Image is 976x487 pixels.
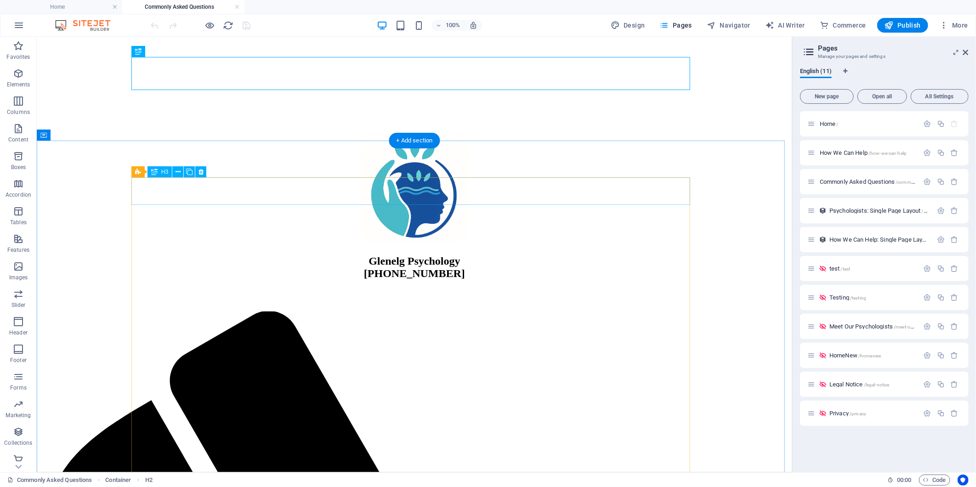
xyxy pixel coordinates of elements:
[864,382,890,387] span: /legal-notice
[11,301,26,309] p: Slider
[894,324,945,329] span: /meet-our-psychologists
[937,178,945,186] div: Duplicate
[937,149,945,157] div: Duplicate
[827,237,932,243] div: How We Can Help: Single Page Layout
[800,68,969,85] div: Language Tabs
[607,18,649,33] div: Design (Ctrl+Alt+Y)
[951,207,959,215] div: Remove
[923,475,946,486] span: Code
[862,94,903,99] span: Open all
[105,475,131,486] span: Click to select. Double-click to edit
[819,236,827,243] div: This layout is used as a template for all items (e.g. a blog post) of this collection. The conten...
[827,352,919,358] div: HomeNew/homenew
[937,236,945,243] div: Settings
[10,219,27,226] p: Tables
[827,410,919,416] div: Privacy/privacy
[924,120,931,128] div: Settings
[765,21,805,30] span: AI Writer
[11,164,26,171] p: Boxes
[8,136,28,143] p: Content
[660,21,692,30] span: Pages
[703,18,754,33] button: Navigator
[937,265,945,272] div: Duplicate
[10,384,27,391] p: Forms
[800,66,832,79] span: English (11)
[829,410,866,417] span: Click to open page
[841,266,851,272] span: /test
[818,52,950,61] h3: Manage your pages and settings
[445,20,460,31] h6: 100%
[939,21,968,30] span: More
[937,380,945,388] div: Duplicate
[850,411,866,416] span: /privacy
[820,178,956,185] span: Click to open page
[958,475,969,486] button: Usercentrics
[9,274,28,281] p: Images
[819,207,827,215] div: This layout is used as a template for all items (e.g. a blog post) of this collection. The conten...
[924,265,931,272] div: Settings
[915,94,965,99] span: All Settings
[829,381,889,388] span: Click to open page
[937,323,945,330] div: Duplicate
[7,81,30,88] p: Elements
[858,353,881,358] span: /homenew
[951,265,959,272] div: Remove
[887,475,912,486] h6: Session time
[816,18,870,33] button: Commerce
[7,246,29,254] p: Features
[827,208,932,214] div: Psychologists: Single Page Layout/psychologists-single-page-layout
[937,294,945,301] div: Duplicate
[951,351,959,359] div: Remove
[389,133,440,148] div: + Add section
[817,150,919,156] div: How We Can Help/how-we-can-help
[937,409,945,417] div: Duplicate
[9,329,28,336] p: Header
[951,149,959,157] div: Remove
[951,294,959,301] div: Remove
[469,21,477,29] i: On resize automatically adjust zoom level to fit chosen device.
[607,18,649,33] button: Design
[7,475,92,486] a: Click to cancel selection. Double-click to open Pages
[951,120,959,128] div: The startpage cannot be deleted
[877,18,928,33] button: Publish
[951,380,959,388] div: Remove
[6,412,31,419] p: Marketing
[919,475,950,486] button: Code
[829,352,881,359] span: Click to open page
[820,120,839,127] span: Click to open page
[6,53,30,61] p: Favorites
[827,323,919,329] div: Meet Our Psychologists/meet-our-psychologists
[911,89,969,104] button: All Settings
[223,20,234,31] i: Reload page
[857,89,907,104] button: Open all
[827,294,919,300] div: Testing/testing
[937,351,945,359] div: Duplicate
[656,18,696,33] button: Pages
[707,21,750,30] span: Navigator
[4,439,32,447] p: Collections
[951,323,959,330] div: Remove
[951,236,959,243] div: Remove
[611,21,645,30] span: Design
[431,20,464,31] button: 100%
[761,18,809,33] button: AI Writer
[868,151,907,156] span: /how-we-can-help
[837,122,839,127] span: /
[818,44,969,52] h2: Pages
[7,108,30,116] p: Columns
[951,178,959,186] div: Remove
[924,323,931,330] div: Settings
[936,18,972,33] button: More
[903,476,905,483] span: :
[924,351,931,359] div: Settings
[10,357,27,364] p: Footer
[53,20,122,31] img: Editor Logo
[924,149,931,157] div: Settings
[924,294,931,301] div: Settings
[951,409,959,417] div: Remove
[817,179,919,185] div: Commonly Asked Questions/commonly-asked-questions
[804,94,850,99] span: New page
[105,475,153,486] nav: breadcrumb
[937,120,945,128] div: Duplicate
[937,207,945,215] div: Settings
